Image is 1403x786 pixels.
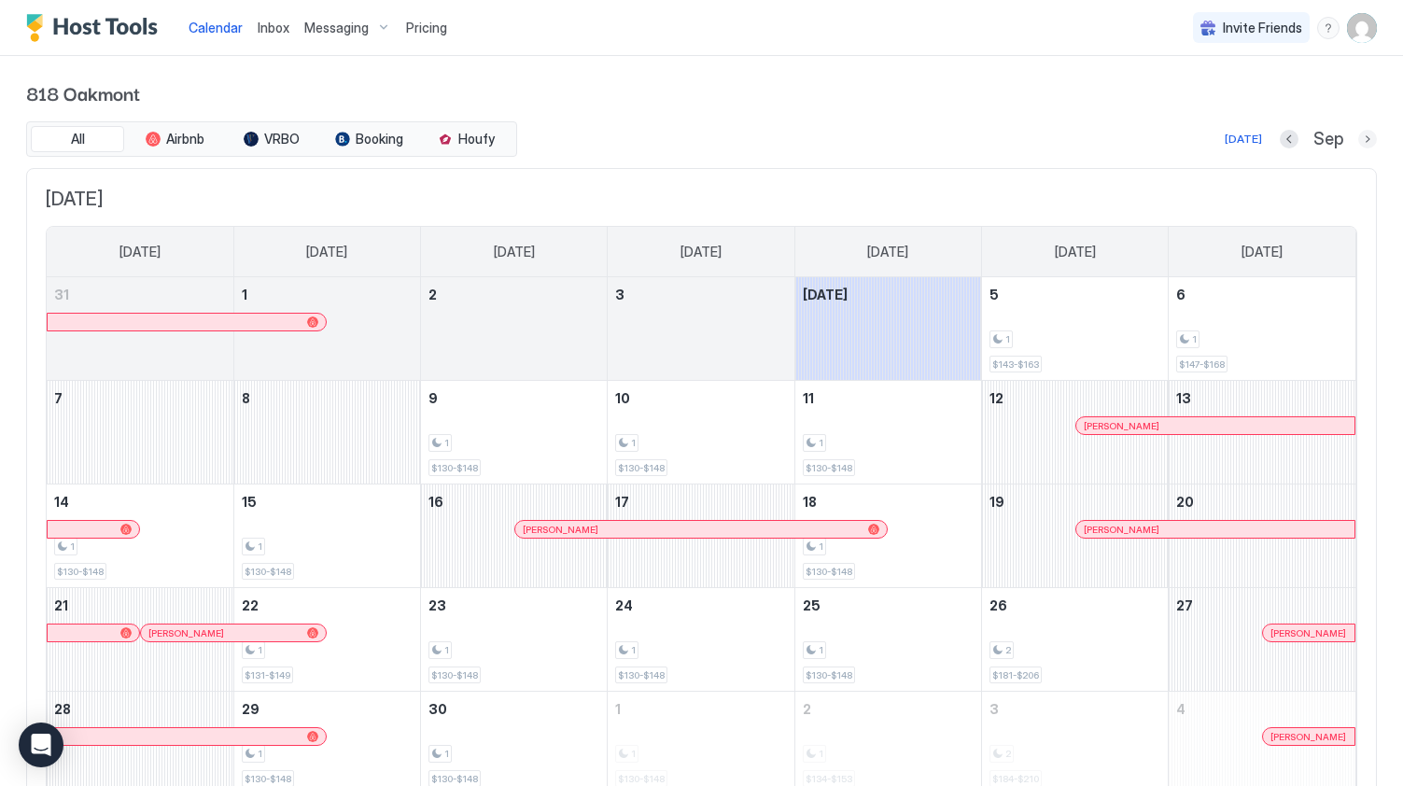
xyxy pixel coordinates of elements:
[47,277,233,312] a: August 31, 2025
[1358,130,1377,148] button: Next month
[1055,244,1096,260] span: [DATE]
[849,227,927,277] a: Thursday
[1270,627,1347,639] div: [PERSON_NAME]
[680,244,722,260] span: [DATE]
[26,78,1377,106] span: 818 Oakmont
[245,669,290,681] span: $131-$149
[1192,333,1197,345] span: 1
[1222,128,1265,150] button: [DATE]
[128,126,221,152] button: Airbnb
[1005,333,1010,345] span: 1
[819,644,823,656] span: 1
[47,588,233,692] td: September 21, 2025
[54,494,69,510] span: 14
[428,494,443,510] span: 16
[148,627,318,639] div: [PERSON_NAME]
[421,484,607,519] a: September 16, 2025
[608,381,794,484] td: September 10, 2025
[608,277,794,381] td: September 3, 2025
[71,131,85,147] span: All
[615,390,630,406] span: 10
[258,20,289,35] span: Inbox
[47,484,233,519] a: September 14, 2025
[1317,17,1340,39] div: menu
[234,381,420,415] a: September 8, 2025
[242,597,259,613] span: 22
[806,669,852,681] span: $130-$148
[258,644,262,656] span: 1
[989,390,1003,406] span: 12
[992,669,1039,681] span: $181-$206
[26,121,517,157] div: tab-group
[428,287,437,302] span: 2
[1270,731,1347,743] div: [PERSON_NAME]
[608,692,793,726] a: October 1, 2025
[1313,129,1343,150] span: Sep
[615,701,621,717] span: 1
[1176,597,1193,613] span: 27
[989,494,1004,510] span: 19
[1169,588,1355,623] a: September 27, 2025
[245,773,291,785] span: $130-$148
[803,701,811,717] span: 2
[982,692,1168,726] a: October 3, 2025
[1270,627,1346,639] span: [PERSON_NAME]
[1084,524,1159,536] span: [PERSON_NAME]
[794,588,981,692] td: September 25, 2025
[421,381,608,484] td: September 9, 2025
[1169,277,1355,312] a: September 6, 2025
[258,540,262,553] span: 1
[26,14,166,42] div: Host Tools Logo
[1169,588,1355,692] td: September 27, 2025
[242,287,247,302] span: 1
[148,627,224,639] span: [PERSON_NAME]
[1169,692,1355,726] a: October 4, 2025
[1270,731,1346,743] span: [PERSON_NAME]
[47,381,233,484] td: September 7, 2025
[981,277,1168,381] td: September 5, 2025
[803,390,814,406] span: 11
[1084,524,1347,536] div: [PERSON_NAME]
[608,588,794,692] td: September 24, 2025
[54,701,71,717] span: 28
[428,597,446,613] span: 23
[1169,381,1355,484] td: September 13, 2025
[54,390,63,406] span: 7
[54,287,69,302] span: 31
[189,20,243,35] span: Calendar
[245,566,291,578] span: $130-$148
[233,588,420,692] td: September 22, 2025
[795,588,981,623] a: September 25, 2025
[356,131,403,147] span: Booking
[419,126,512,152] button: Houfy
[615,597,633,613] span: 24
[322,126,415,152] button: Booking
[806,566,852,578] span: $130-$148
[234,692,420,726] a: September 29, 2025
[618,462,665,474] span: $130-$148
[795,381,981,415] a: September 11, 2025
[981,588,1168,692] td: September 26, 2025
[242,701,260,717] span: 29
[1347,13,1377,43] div: User profile
[57,566,104,578] span: $130-$148
[47,484,233,588] td: September 14, 2025
[234,588,420,623] a: September 22, 2025
[803,287,848,302] span: [DATE]
[288,227,366,277] a: Monday
[662,227,740,277] a: Wednesday
[989,287,999,302] span: 5
[803,597,821,613] span: 25
[1169,484,1355,519] a: September 20, 2025
[233,484,420,588] td: September 15, 2025
[794,277,981,381] td: September 4, 2025
[794,484,981,588] td: September 18, 2025
[989,701,999,717] span: 3
[1280,130,1298,148] button: Previous month
[421,692,607,726] a: September 30, 2025
[475,227,554,277] a: Tuesday
[304,20,369,36] span: Messaging
[421,588,608,692] td: September 23, 2025
[615,494,629,510] span: 17
[166,131,204,147] span: Airbnb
